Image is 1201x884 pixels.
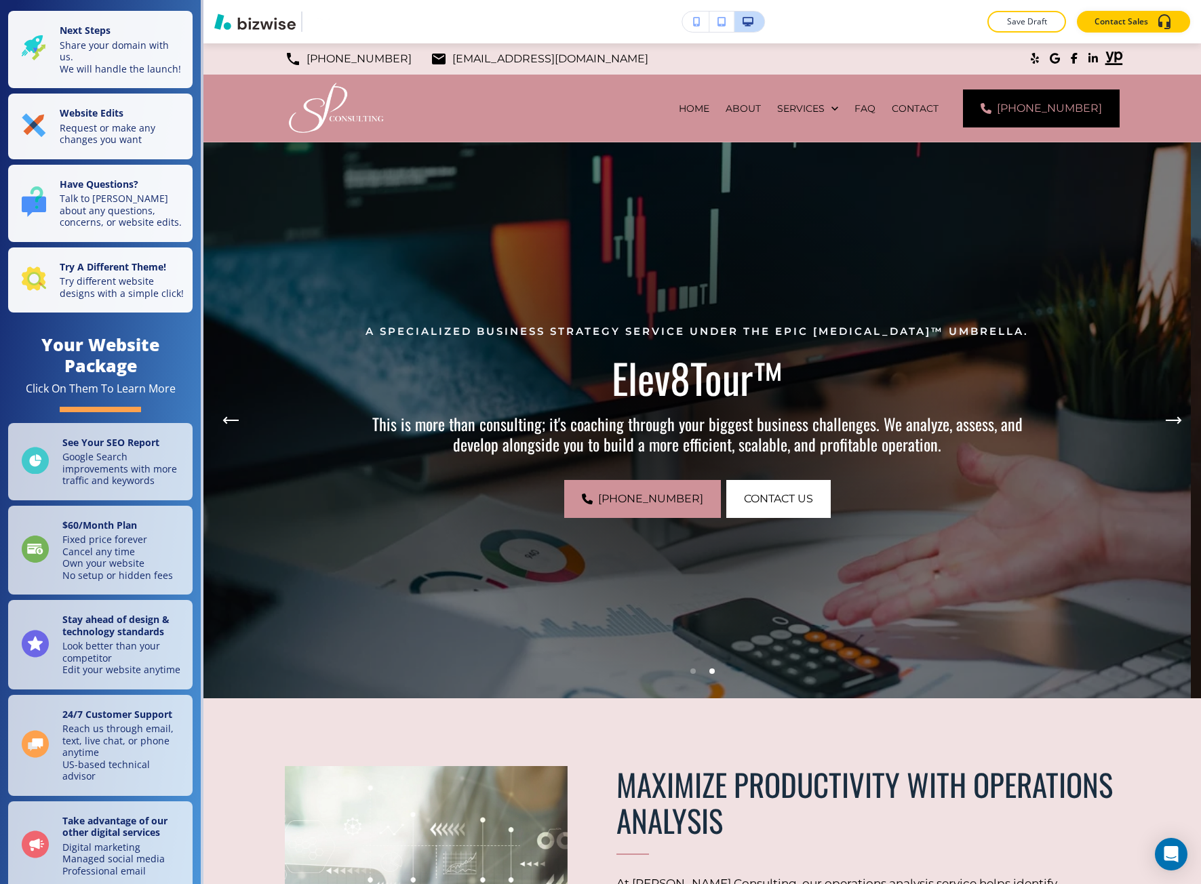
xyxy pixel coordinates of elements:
p: [EMAIL_ADDRESS][DOMAIN_NAME] [452,49,648,69]
h4: Your Website Package [8,334,193,376]
strong: 24/7 Customer Support [62,708,172,721]
a: [EMAIL_ADDRESS][DOMAIN_NAME] [431,49,648,69]
strong: Take advantage of our other digital services [62,814,168,839]
p: Share your domain with us. We will handle the launch! [60,39,184,75]
li: Go to slide 2 [703,662,722,681]
p: FAQ [854,102,875,115]
img: Bizwise Logo [214,14,296,30]
a: Stay ahead of design & technology standardsLook better than your competitorEdit your website anytime [8,600,193,689]
button: Have Questions?Talk to [PERSON_NAME] about any questions, concerns, or website edits. [8,165,193,242]
button: Previous Hero Image [217,407,244,434]
span: A specialized business strategy service under the Epic [MEDICAL_DATA]™ umbrella. [366,325,1029,338]
p: This is more than consulting; it's coaching through your biggest business challenges. We analyze,... [362,414,1032,454]
span: MAXIMIZE PRODUCTIVITY WITH OPERATIONS ANALYSIS [616,761,1120,843]
strong: See Your SEO Report [62,436,159,449]
strong: Website Edits [60,106,123,119]
img: Your Logo [308,12,344,32]
strong: Have Questions? [60,178,138,190]
p: Digital marketing Managed social media Professional email [62,841,184,877]
span: [PHONE_NUMBER] [598,491,703,507]
p: HOME [679,102,709,115]
div: Next Slide [1160,396,1187,445]
div: Click On Them To Learn More [26,382,176,396]
button: contact us [726,480,831,518]
p: Try different website designs with a simple click! [60,275,184,299]
a: [PHONE_NUMBER] [963,89,1120,127]
img: Banner Image [203,142,1191,698]
button: Next StepsShare your domain with us.We will handle the launch! [8,11,193,88]
img: Sumita Pradhan Consulting [285,79,387,136]
a: $60/Month PlanFixed price foreverCancel any timeOwn your websiteNo setup or hidden fees [8,506,193,595]
p: Reach us through email, text, live chat, or phone anytime US-based technical advisor [62,723,184,782]
p: Save Draft [1005,16,1048,28]
button: Contact Sales [1077,11,1190,33]
a: See Your SEO ReportGoogle Search improvements with more traffic and keywords [8,423,193,500]
a: [PHONE_NUMBER] [564,480,721,518]
strong: Next Steps [60,24,111,37]
strong: Try A Different Theme! [60,260,166,273]
p: CONTACT [892,102,939,115]
span: contact us [744,491,813,507]
button: Save Draft [987,11,1066,33]
p: Google Search improvements with more traffic and keywords [62,451,184,487]
p: Talk to [PERSON_NAME] about any questions, concerns, or website edits. [60,193,184,228]
strong: $ 60 /Month Plan [62,519,137,531]
span: [PHONE_NUMBER] [997,100,1102,117]
p: Fixed price forever Cancel any time Own your website No setup or hidden fees [62,534,173,581]
p: [PHONE_NUMBER] [307,49,412,69]
strong: Stay ahead of design & technology standards [62,613,170,638]
div: Previous Slide [217,396,244,445]
p: ABOUT [726,102,761,115]
p: SERVICES [777,102,825,115]
p: Elev8Tour™ [362,353,1032,401]
button: Next Hero Image [1160,407,1187,434]
a: [PHONE_NUMBER] [285,49,412,69]
p: Request or make any changes you want [60,122,184,146]
div: Open Intercom Messenger [1155,838,1187,870]
li: Go to slide 1 [684,662,703,681]
button: Try A Different Theme!Try different website designs with a simple click! [8,247,193,313]
p: Contact Sales [1095,16,1148,28]
a: 24/7 Customer SupportReach us through email, text, live chat, or phone anytimeUS-based technical ... [8,695,193,796]
button: Website EditsRequest or make any changes you want [8,94,193,159]
p: Look better than your competitor Edit your website anytime [62,640,184,676]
